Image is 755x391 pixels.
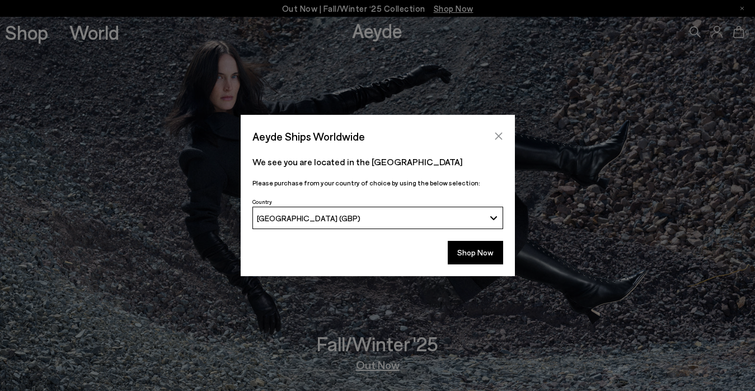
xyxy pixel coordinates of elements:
[252,127,365,146] span: Aeyde Ships Worldwide
[448,241,503,264] button: Shop Now
[252,198,272,205] span: Country
[257,213,360,223] span: [GEOGRAPHIC_DATA] (GBP)
[490,128,507,145] button: Close
[252,178,503,188] p: Please purchase from your country of choice by using the below selection:
[252,155,503,169] p: We see you are located in the [GEOGRAPHIC_DATA]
